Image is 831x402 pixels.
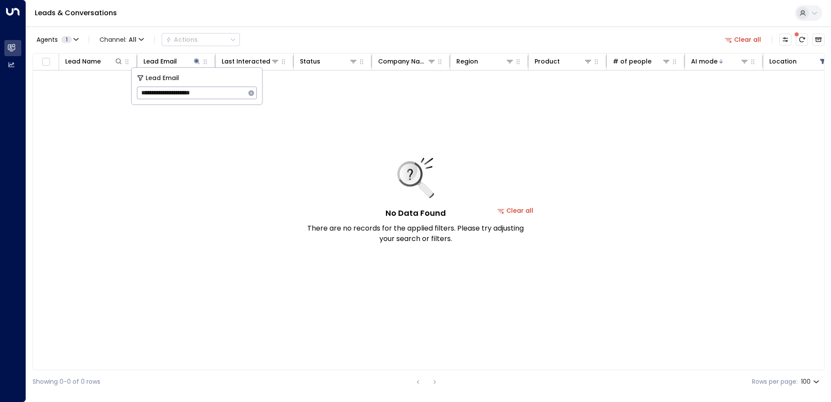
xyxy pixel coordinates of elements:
[61,36,72,43] span: 1
[33,33,82,46] button: Agents1
[779,33,791,46] button: Customize
[37,37,58,43] span: Agents
[40,57,51,67] span: Toggle select all
[143,56,177,67] div: Lead Email
[166,36,198,44] div: Actions
[307,223,524,244] p: There are no records for the applied filters. Please try adjusting your search or filters.
[162,33,240,46] div: Button group with a nested menu
[65,56,101,67] div: Lead Name
[769,56,797,67] div: Location
[162,33,240,46] button: Actions
[300,56,320,67] div: Status
[300,56,358,67] div: Status
[143,56,201,67] div: Lead Email
[222,56,279,67] div: Last Interacted
[378,56,427,67] div: Company Name
[456,56,478,67] div: Region
[35,8,117,18] a: Leads & Conversations
[386,207,446,219] h5: No Data Found
[613,56,671,67] div: # of people
[796,33,808,46] span: There are new threads available. Refresh the grid to view the latest updates.
[378,56,436,67] div: Company Name
[535,56,592,67] div: Product
[613,56,652,67] div: # of people
[812,33,824,46] button: Archived Leads
[721,33,765,46] button: Clear all
[769,56,827,67] div: Location
[535,56,560,67] div: Product
[691,56,749,67] div: AI mode
[412,376,440,387] nav: pagination navigation
[456,56,514,67] div: Region
[146,73,179,83] span: Lead Email
[33,377,100,386] div: Showing 0-0 of 0 rows
[691,56,718,67] div: AI mode
[65,56,123,67] div: Lead Name
[222,56,270,67] div: Last Interacted
[96,33,147,46] span: Channel:
[129,36,136,43] span: All
[96,33,147,46] button: Channel:All
[801,375,821,388] div: 100
[752,377,798,386] label: Rows per page:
